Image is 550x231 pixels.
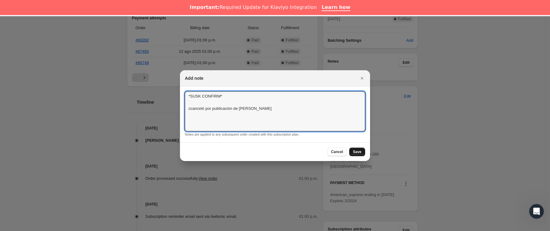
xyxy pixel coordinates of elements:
span: Cancel [331,149,343,154]
iframe: Intercom live chat [529,204,544,219]
span: Save [353,149,361,154]
div: Required Update for Klaviyo Integration [190,4,317,10]
small: Notes are applied to any subsequent order created with this subscription plan. [185,133,299,136]
b: Important: [190,4,220,10]
textarea: *SUSK CONFIRM* ccanceló por publicación de [PERSON_NAME] [185,91,365,131]
button: Save [349,148,365,156]
button: Cancel [327,148,347,156]
h2: Add note [185,75,204,81]
button: Cerrar [358,74,366,83]
a: Learn how [322,4,350,11]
